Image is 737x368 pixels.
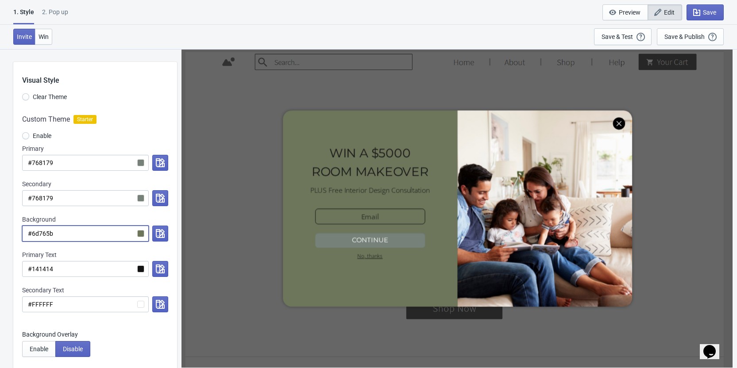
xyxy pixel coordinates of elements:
div: Save & Test [602,33,633,40]
button: Save [687,4,724,20]
button: Save & Publish [657,28,724,45]
div: Primary Text [22,250,168,259]
div: Secondary [22,180,168,188]
span: Disable [63,345,83,353]
span: Starter [73,115,96,124]
span: Custom Theme [22,114,70,125]
div: Primary [22,144,168,153]
div: Background [22,215,168,224]
span: Save [703,9,716,16]
div: Secondary Text [22,286,168,295]
div: 1 . Style [13,8,34,24]
div: Visual Style [22,62,177,86]
button: Win [35,29,52,45]
span: Win [39,33,49,40]
div: 2. Pop up [42,8,68,23]
span: Invite [17,33,32,40]
button: Enable [22,341,56,357]
button: Disable [55,341,90,357]
span: Clear Theme [33,92,67,101]
div: Save & Publish [664,33,705,40]
span: Edit [664,9,675,16]
label: Background Overlay [22,330,168,339]
button: Edit [648,4,682,20]
button: Preview [602,4,648,20]
button: Save & Test [594,28,652,45]
span: Enable [30,345,48,353]
span: Enable [33,131,51,140]
span: Preview [619,9,641,16]
button: Invite [13,29,35,45]
iframe: chat widget [700,333,728,359]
